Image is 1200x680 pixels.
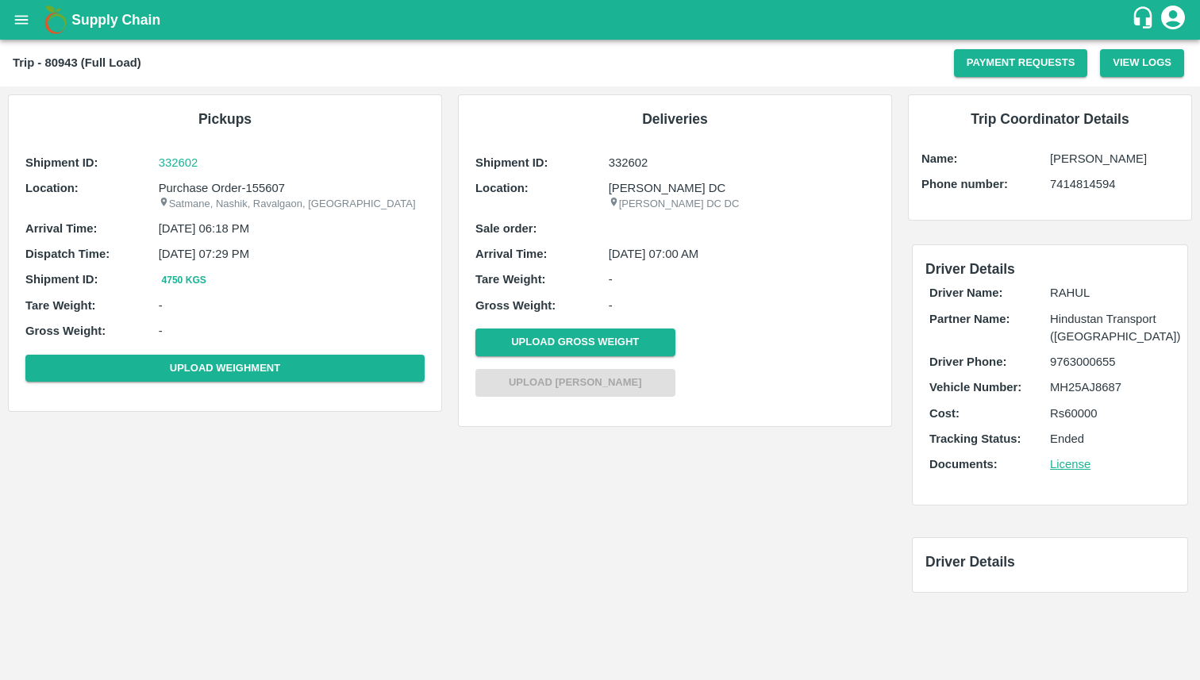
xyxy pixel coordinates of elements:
b: Driver Phone: [929,355,1006,368]
button: Upload Gross Weight [475,328,675,356]
b: Shipment ID: [475,156,548,169]
p: Ended [1050,430,1171,448]
p: Rs 60000 [1050,405,1171,422]
p: - [609,271,875,288]
p: Purchase Order-155607 [159,179,425,197]
b: Arrival Time: [475,248,547,260]
p: RAHUL [1050,284,1171,302]
img: logo [40,4,71,36]
b: Shipment ID: [25,156,98,169]
b: Partner Name: [929,313,1010,325]
b: Tare Weight: [25,299,96,312]
p: - [159,322,425,340]
p: - [609,297,875,314]
b: Name: [921,152,957,165]
h6: Deliveries [471,108,879,130]
p: [PERSON_NAME] DC [609,179,875,197]
p: [DATE] 06:18 PM [159,220,425,237]
div: account of current user [1159,3,1187,36]
b: Arrival Time: [25,222,97,235]
p: [DATE] 07:00 AM [609,245,875,263]
p: [PERSON_NAME] [1050,150,1179,167]
p: 7414814594 [1050,175,1179,193]
a: 332602 [159,154,425,171]
b: Tracking Status: [929,432,1021,445]
p: [DATE] 07:29 PM [159,245,425,263]
b: Dispatch Time: [25,248,110,260]
button: Upload Weighment [25,355,425,382]
b: Trip - 80943 (Full Load) [13,56,141,69]
a: Supply Chain [71,9,1131,31]
button: Payment Requests [954,49,1088,77]
b: Documents: [929,458,998,471]
button: 4750 Kgs [159,272,210,289]
p: 9763000655 [1050,353,1171,371]
b: Tare Weight: [475,273,546,286]
b: Supply Chain [71,12,160,28]
button: View Logs [1100,49,1184,77]
b: Sale order: [475,222,537,235]
b: Phone number: [921,178,1008,190]
p: MH25AJ8687 [1050,378,1171,396]
div: customer-support [1131,6,1159,34]
p: Hindustan Transport ([GEOGRAPHIC_DATA]) [1050,310,1171,346]
p: Satmane, Nashik, Ravalgaon, [GEOGRAPHIC_DATA] [159,197,425,212]
button: open drawer [3,2,40,38]
b: Shipment ID: [25,273,98,286]
p: 332602 [609,154,875,171]
p: - [159,297,425,314]
h6: Pickups [21,108,429,130]
span: Driver Details [925,554,1015,570]
span: Driver Details [925,261,1015,277]
b: Gross Weight: [25,325,106,337]
b: Location: [475,182,529,194]
b: Driver Name: [929,286,1002,299]
b: Cost: [929,407,960,420]
b: Vehicle Number: [929,381,1021,394]
b: Gross Weight: [475,299,556,312]
a: License [1050,458,1090,471]
h6: Trip Coordinator Details [921,108,1179,130]
b: Location: [25,182,79,194]
p: [PERSON_NAME] DC DC [609,197,875,212]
